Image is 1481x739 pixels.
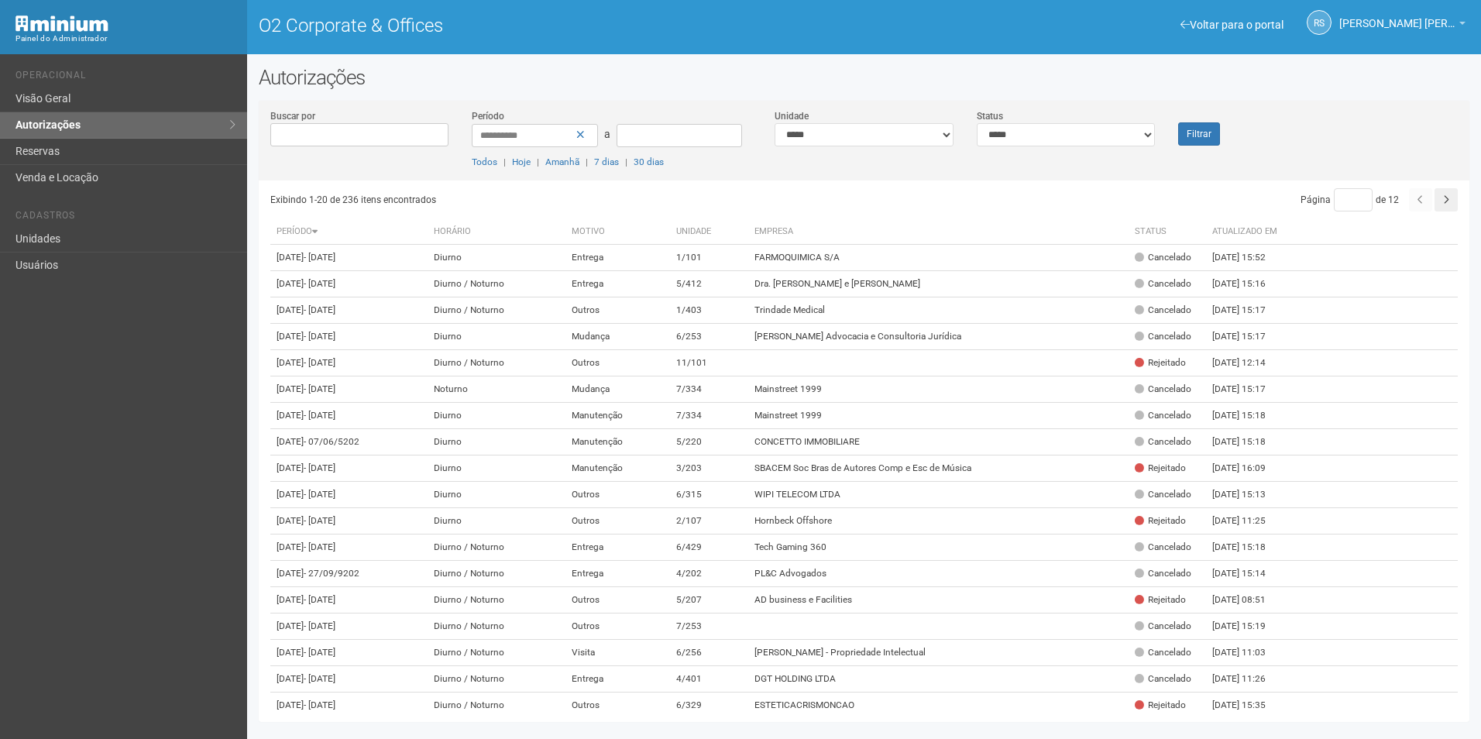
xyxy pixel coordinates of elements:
th: Período [270,219,428,245]
td: [DATE] [270,666,428,693]
td: Mainstreet 1999 [748,376,1128,403]
td: 7/334 [670,376,748,403]
td: Tech Gaming 360 [748,534,1128,561]
td: [DATE] 15:13 [1206,482,1291,508]
td: 7/253 [670,614,748,640]
a: Todos [472,156,497,167]
td: Outros [565,693,671,719]
td: 7/334 [670,403,748,429]
td: Diurno / Noturno [428,640,565,666]
td: 11/101 [670,350,748,376]
td: Hornbeck Offshore [748,508,1128,534]
span: - 07/06/5202 [304,436,359,447]
td: Outros [565,350,671,376]
td: [DATE] 15:17 [1206,324,1291,350]
td: Diurno / Noturno [428,534,565,561]
span: - [DATE] [304,620,335,631]
td: DGT HOLDING LTDA [748,666,1128,693]
td: 4/202 [670,561,748,587]
td: Mudança [565,324,671,350]
td: [DATE] 15:17 [1206,376,1291,403]
a: Voltar para o portal [1180,19,1283,31]
a: [PERSON_NAME] [PERSON_NAME] [1339,19,1466,32]
td: 6/329 [670,693,748,719]
td: CONCETTO IMMOBILIARE [748,429,1128,455]
span: - [DATE] [304,383,335,394]
td: Manutenção [565,455,671,482]
span: - [DATE] [304,462,335,473]
td: [DATE] 15:18 [1206,403,1291,429]
td: Diurno [428,245,565,271]
span: - [DATE] [304,515,335,526]
td: [DATE] [270,297,428,324]
button: Filtrar [1178,122,1220,146]
td: 5/412 [670,271,748,297]
a: Amanhã [545,156,579,167]
label: Período [472,109,504,123]
a: 30 dias [634,156,664,167]
td: [DATE] 16:09 [1206,455,1291,482]
div: Rejeitado [1135,356,1186,369]
div: Cancelado [1135,330,1191,343]
label: Status [977,109,1003,123]
div: Cancelado [1135,672,1191,686]
td: [DATE] [270,429,428,455]
td: Diurno / Noturno [428,350,565,376]
td: Entrega [565,561,671,587]
td: 4/401 [670,666,748,693]
td: [DATE] [270,271,428,297]
div: Rejeitado [1135,699,1186,712]
div: Rejeitado [1135,593,1186,607]
td: [DATE] 11:25 [1206,508,1291,534]
span: - [DATE] [304,410,335,421]
td: Diurno [428,324,565,350]
td: [DATE] 15:19 [1206,614,1291,640]
td: Entrega [565,271,671,297]
td: Visita [565,640,671,666]
th: Status [1129,219,1206,245]
td: Outros [565,297,671,324]
td: Manutenção [565,403,671,429]
td: Entrega [565,666,671,693]
td: [DATE] [270,508,428,534]
span: - [DATE] [304,357,335,368]
th: Empresa [748,219,1128,245]
span: - [DATE] [304,331,335,342]
span: | [537,156,539,167]
td: 1/101 [670,245,748,271]
td: Trindade Medical [748,297,1128,324]
td: Diurno [428,403,565,429]
td: 3/203 [670,455,748,482]
td: [DATE] 11:26 [1206,666,1291,693]
td: Outros [565,482,671,508]
label: Buscar por [270,109,315,123]
th: Atualizado em [1206,219,1291,245]
li: Operacional [15,70,235,86]
span: - [DATE] [304,594,335,605]
td: [DATE] [270,324,428,350]
td: [PERSON_NAME] - Propriedade Intelectual [748,640,1128,666]
td: Mainstreet 1999 [748,403,1128,429]
td: [DATE] [270,376,428,403]
td: Diurno [428,429,565,455]
div: Cancelado [1135,251,1191,264]
td: [DATE] [270,455,428,482]
td: 5/207 [670,587,748,614]
td: Diurno / Noturno [428,614,565,640]
td: FARMOQUIMICA S/A [748,245,1128,271]
td: 6/315 [670,482,748,508]
th: Motivo [565,219,671,245]
a: RS [1307,10,1332,35]
span: - [DATE] [304,699,335,710]
div: Cancelado [1135,277,1191,290]
div: Rejeitado [1135,462,1186,475]
span: | [625,156,627,167]
td: Diurno [428,482,565,508]
img: Minium [15,15,108,32]
th: Horário [428,219,565,245]
td: [DATE] 11:03 [1206,640,1291,666]
span: - [DATE] [304,304,335,315]
td: Diurno / Noturno [428,666,565,693]
span: Rayssa Soares Ribeiro [1339,2,1455,29]
td: Outros [565,614,671,640]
